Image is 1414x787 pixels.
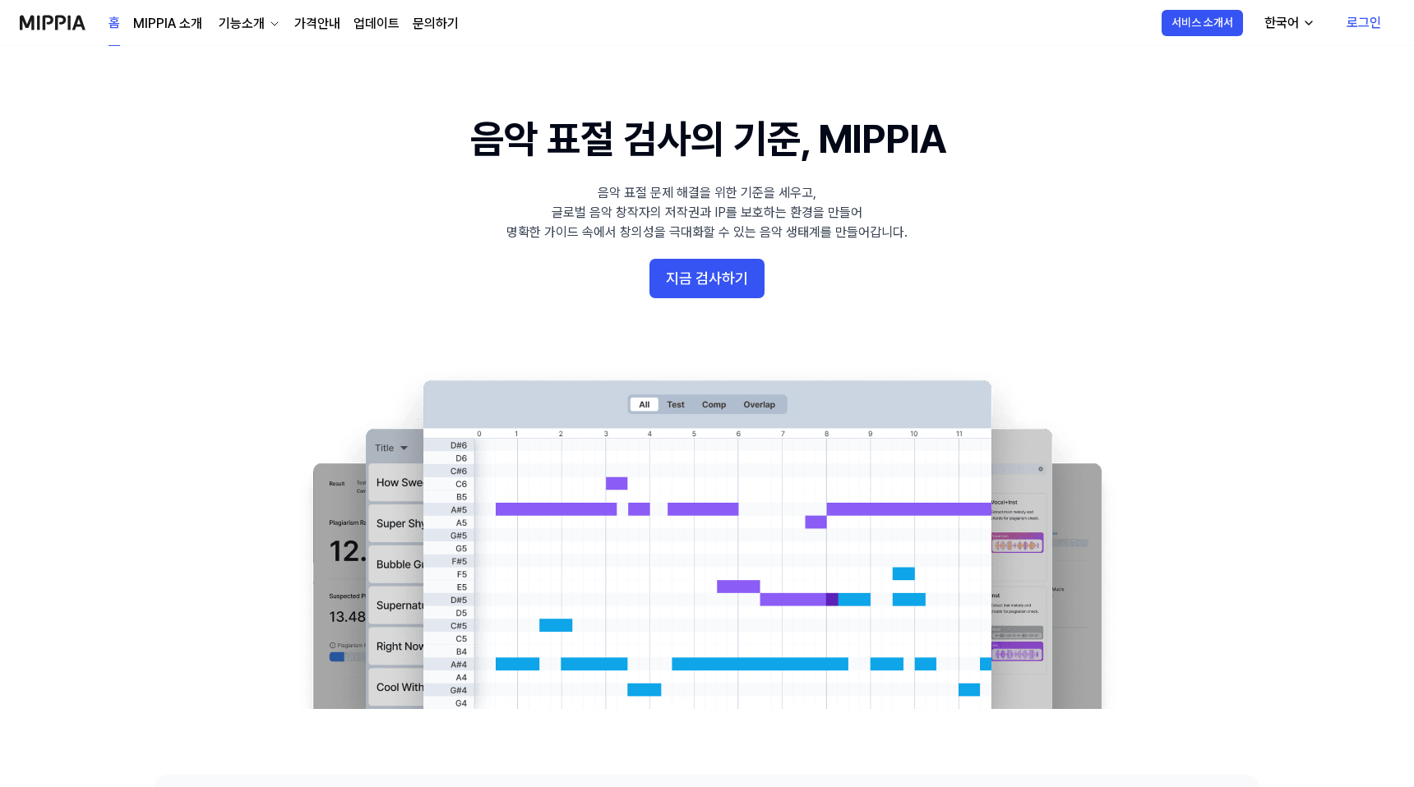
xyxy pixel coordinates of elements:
[215,14,281,34] button: 기능소개
[353,14,400,34] a: 업데이트
[1162,10,1243,36] button: 서비스 소개서
[280,364,1134,709] img: main Image
[506,183,908,242] div: 음악 표절 문제 해결을 위한 기준을 세우고, 글로벌 음악 창작자의 저작권과 IP를 보호하는 환경을 만들어 명확한 가이드 속에서 창의성을 극대화할 수 있는 음악 생태계를 만들어...
[649,259,765,298] button: 지금 검사하기
[133,14,202,34] a: MIPPIA 소개
[294,14,340,34] a: 가격안내
[1251,7,1325,39] button: 한국어
[109,1,120,46] a: 홈
[215,14,268,34] div: 기능소개
[470,112,945,167] h1: 음악 표절 검사의 기준, MIPPIA
[413,14,459,34] a: 문의하기
[1261,13,1302,33] div: 한국어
